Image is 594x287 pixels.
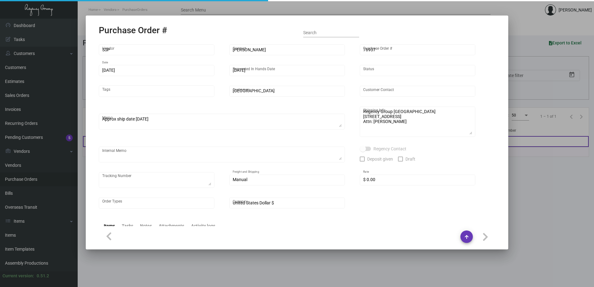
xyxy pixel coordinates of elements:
span: Manual [233,177,247,182]
div: 0.51.2 [37,273,49,279]
span: Draft [405,155,415,163]
div: Items [104,223,115,229]
span: Regency Contact [373,145,406,153]
div: Attachments [159,223,184,229]
span: Deposit given [367,155,393,163]
div: Current version: [2,273,34,279]
h2: Purchase Order # [99,25,167,36]
div: Activity logs [191,223,215,229]
div: Tasks [122,223,133,229]
div: Notes [140,223,152,229]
